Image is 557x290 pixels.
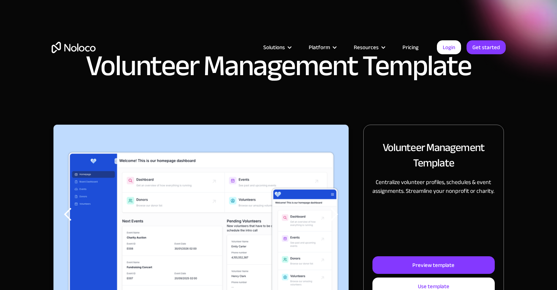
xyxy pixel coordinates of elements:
[372,256,494,274] a: Preview template
[467,40,506,54] a: Get started
[345,43,393,52] div: Resources
[372,140,494,170] h2: Volunteer Management Template
[354,43,379,52] div: Resources
[309,43,330,52] div: Platform
[372,203,494,212] p: ‍
[254,43,300,52] div: Solutions
[300,43,345,52] div: Platform
[263,43,285,52] div: Solutions
[52,42,96,53] a: home
[437,40,461,54] a: Login
[412,260,454,270] div: Preview template
[393,43,428,52] a: Pricing
[372,178,494,195] p: Centralize volunteer profiles, schedules & event assignments. Streamline your nonprofit or charity.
